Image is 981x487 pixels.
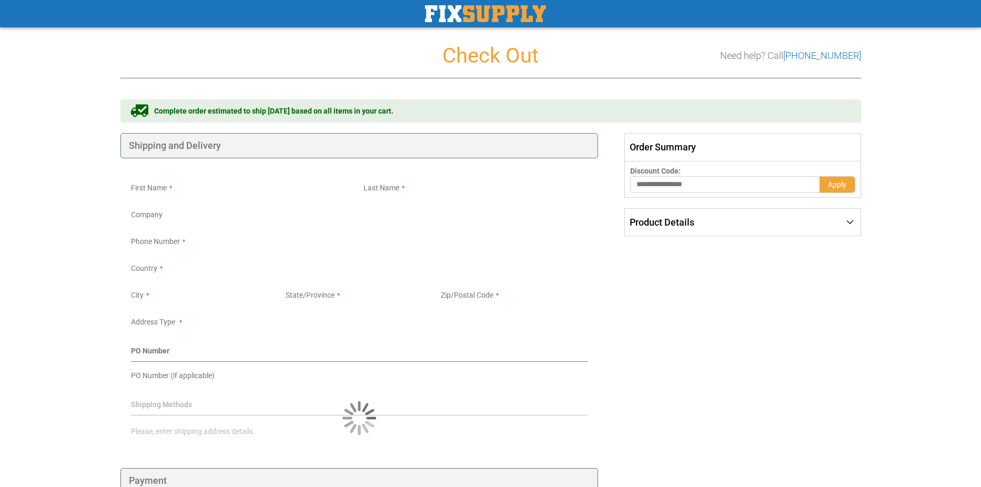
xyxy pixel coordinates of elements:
[286,291,335,299] span: State/Province
[363,184,399,192] span: Last Name
[630,167,681,175] span: Discount Code:
[720,50,861,61] h3: Need help? Call
[131,371,215,380] span: PO Number (if applicable)
[624,133,861,161] span: Order Summary
[120,44,861,67] h1: Check Out
[630,217,694,228] span: Product Details
[120,133,599,158] div: Shipping and Delivery
[131,237,180,246] span: Phone Number
[131,318,175,326] span: Address Type
[425,5,546,22] img: Fix Industrial Supply
[441,291,493,299] span: Zip/Postal Code
[820,176,855,193] button: Apply
[131,291,144,299] span: City
[131,184,167,192] span: First Name
[154,106,393,116] span: Complete order estimated to ship [DATE] based on all items in your cart.
[131,210,163,219] span: Company
[425,5,546,22] a: store logo
[783,50,861,61] a: [PHONE_NUMBER]
[131,264,157,272] span: Country
[342,401,376,435] img: Loading...
[828,180,846,189] span: Apply
[131,346,588,362] div: PO Number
